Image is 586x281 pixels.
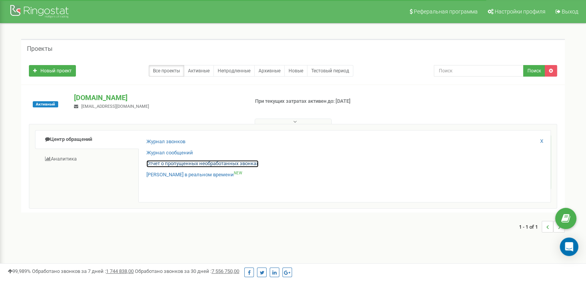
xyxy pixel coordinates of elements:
p: [DOMAIN_NAME] [74,93,242,103]
div: Open Intercom Messenger [560,238,578,256]
a: Новые [284,65,307,77]
span: [EMAIL_ADDRESS][DOMAIN_NAME] [81,104,149,109]
span: Обработано звонков за 30 дней : [135,268,239,274]
a: Центр обращений [35,130,139,149]
u: 1 744 838,00 [106,268,134,274]
a: Аналитика [35,150,139,169]
a: Журнал звонков [146,138,185,146]
u: 7 556 750,00 [212,268,239,274]
a: Все проекты [149,65,184,77]
a: Журнал сообщений [146,149,193,157]
a: Активные [184,65,214,77]
a: Непродленные [213,65,255,77]
span: 1 - 1 of 1 [519,221,542,232]
a: Новый проект [29,65,76,77]
a: Отчет о пропущенных необработанных звонках [146,160,259,167]
span: 99,989% [8,268,31,274]
a: Архивные [254,65,285,77]
button: Поиск [523,65,545,77]
span: Выход [562,8,578,15]
a: X [540,138,543,145]
nav: ... [519,213,565,240]
p: При текущих затратах активен до: [DATE] [255,98,378,105]
span: Обработано звонков за 7 дней : [32,268,134,274]
span: Настройки профиля [495,8,546,15]
sup: NEW [234,171,242,175]
span: Активный [33,101,58,107]
a: Тестовый период [307,65,353,77]
h5: Проекты [27,45,52,52]
span: Реферальная программа [414,8,478,15]
a: [PERSON_NAME] в реальном времениNEW [146,171,242,179]
input: Поиск [434,65,524,77]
